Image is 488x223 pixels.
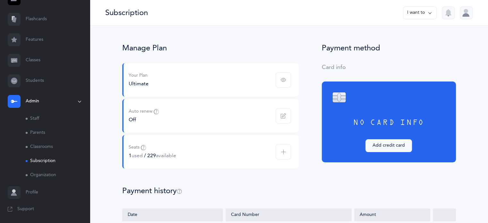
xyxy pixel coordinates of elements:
div: Payment history [122,186,456,196]
div: Your Plan [129,73,149,79]
div: 1 [129,152,176,159]
span: / 229 [144,153,176,159]
a: Staff [26,112,90,126]
a: Subscription [26,154,90,168]
div: Manage Plan [122,44,299,53]
iframe: Drift Widget Chat Controller [456,191,480,215]
div: Subscription [105,7,148,18]
button: I want to [403,6,437,19]
div: Auto renew [129,108,159,115]
div: Payment method [322,44,456,53]
a: Parents [26,126,90,140]
div: Date [128,212,218,218]
div: Ultimate [129,80,149,87]
div: Amount [360,212,425,218]
span: used [132,153,143,159]
span: Off [129,117,136,123]
div: No card info [332,116,446,129]
a: Organization [26,168,90,182]
button: Add credit card [365,139,412,152]
div: Card info [322,63,456,71]
a: Classrooms [26,140,90,154]
div: Card Number [231,212,346,218]
div: Seats [129,144,176,151]
span: available [156,153,176,159]
span: Support [17,206,34,212]
img: chip.svg [332,92,346,103]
